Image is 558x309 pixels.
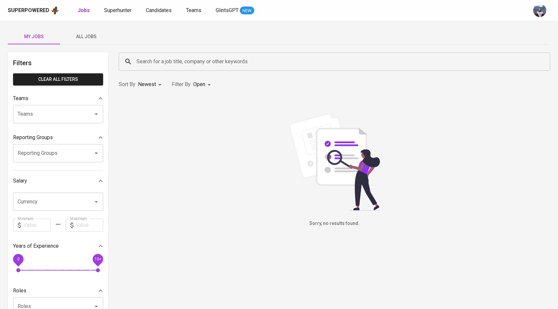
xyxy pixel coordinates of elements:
[23,219,51,232] input: Value
[146,7,172,13] span: Candidates
[8,7,49,14] div: Superpowered
[533,4,546,17] img: christine.raharja@glints.com
[13,240,103,253] div: Years of Experience
[78,7,91,15] a: Jobs
[12,33,56,41] span: My Jobs
[13,92,103,105] div: Teams
[216,7,239,13] span: GlintsGPT
[240,7,254,14] span: NEW
[186,7,203,15] a: Teams
[216,7,254,15] a: GlintsGPT NEW
[92,149,101,158] button: Open
[119,220,550,227] h6: Sorry, no results found.
[13,131,103,144] div: Reporting Groups
[138,79,164,91] div: Newest
[76,219,103,232] input: Value
[13,242,59,250] p: Years of Experience
[13,287,26,295] p: Roles
[193,81,205,87] span: Open
[13,284,103,297] div: Roles
[94,257,101,261] span: 10+
[13,95,28,102] p: Teams
[78,7,90,13] b: Jobs
[13,177,27,185] p: Salary
[286,113,383,211] img: file_searching.svg
[51,6,59,15] img: app logo
[64,33,108,41] span: All Jobs
[13,73,103,85] button: Clear All filters
[18,75,98,83] span: Clear All filters
[186,7,201,13] span: Teams
[8,6,59,15] a: Superpoweredapp logo
[17,257,19,261] span: 0
[92,110,101,119] button: Open
[146,7,173,15] a: Candidates
[193,79,213,91] div: Open
[92,197,101,206] button: Open
[13,174,103,187] div: Salary
[104,7,132,13] span: Superhunter
[104,7,133,15] a: Superhunter
[119,81,135,88] p: Sort By
[138,81,156,88] p: Newest
[13,134,53,141] p: Reporting Groups
[172,81,191,88] p: Filter By
[13,58,103,68] h6: Filters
